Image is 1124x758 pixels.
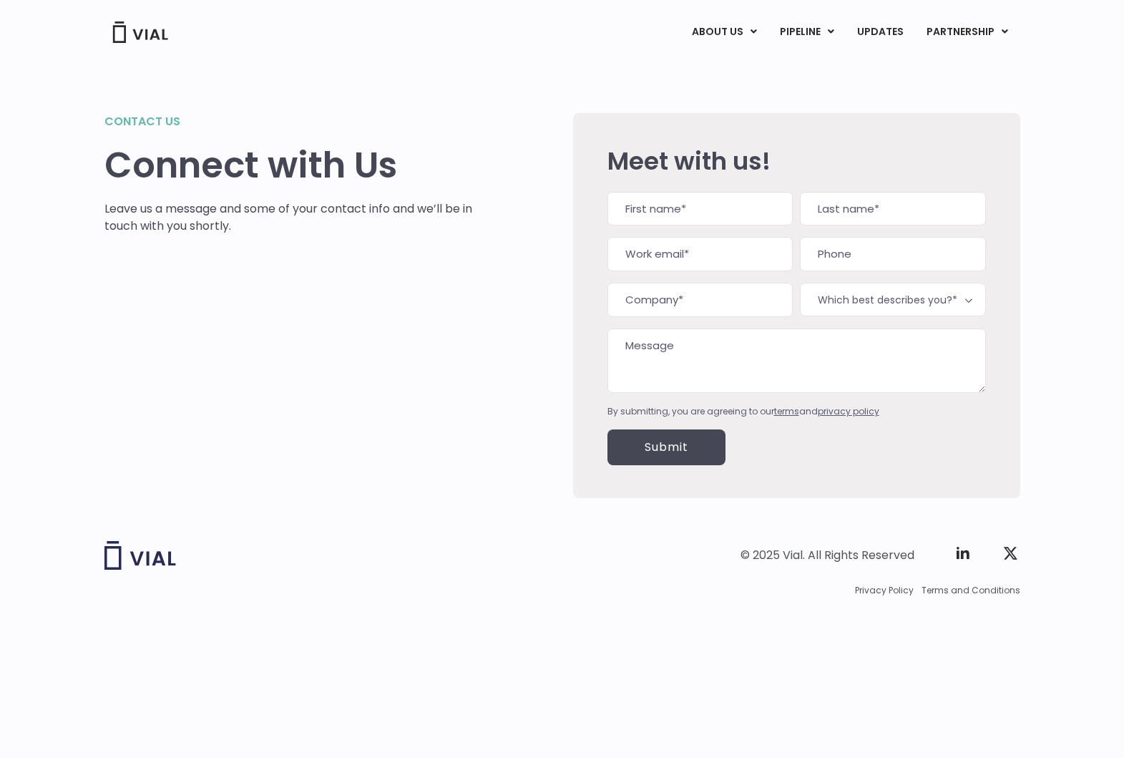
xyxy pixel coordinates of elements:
[768,20,845,44] a: PIPELINEMenu Toggle
[855,584,914,597] a: Privacy Policy
[607,192,793,226] input: First name*
[800,237,985,271] input: Phone
[104,113,473,130] h2: Contact us
[680,20,768,44] a: ABOUT USMenu Toggle
[741,548,914,563] div: © 2025 Vial. All Rights Reserved
[800,192,985,226] input: Last name*
[818,405,879,417] a: privacy policy
[607,283,793,317] input: Company*
[800,283,985,316] span: Which best describes you?*
[607,405,986,418] div: By submitting, you are agreeing to our and
[915,20,1020,44] a: PARTNERSHIPMenu Toggle
[607,237,793,271] input: Work email*
[607,147,986,175] h2: Meet with us!
[846,20,914,44] a: UPDATES
[104,541,176,570] img: Vial logo wih "Vial" spelled out
[112,21,169,43] img: Vial Logo
[774,405,799,417] a: terms
[104,200,473,235] p: Leave us a message and some of your contact info and we’ll be in touch with you shortly.
[922,584,1020,597] a: Terms and Conditions
[607,429,725,465] input: Submit
[104,145,473,186] h1: Connect with Us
